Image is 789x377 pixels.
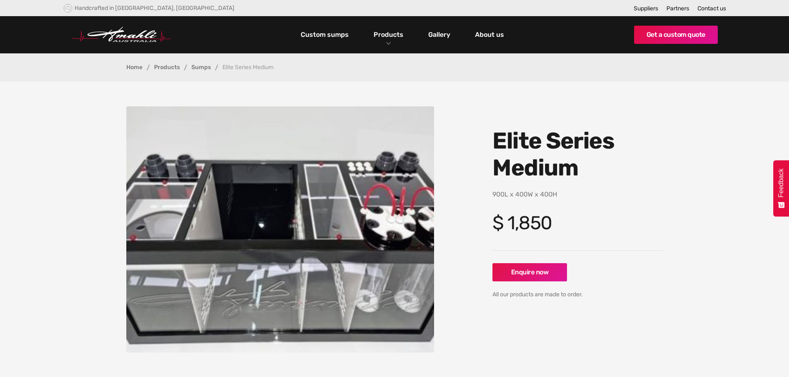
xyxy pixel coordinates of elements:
[126,65,142,70] a: Home
[777,168,785,197] span: Feedback
[492,212,663,234] h4: $ 1,850
[426,28,452,42] a: Gallery
[473,28,506,42] a: About us
[75,5,234,12] div: Handcrafted in [GEOGRAPHIC_DATA], [GEOGRAPHIC_DATA]
[492,190,663,199] p: 900L x 400W x 400H
[299,28,351,42] a: Custom sumps
[492,127,663,181] h1: Elite Series Medium
[72,27,171,43] img: Hmahli Australia Logo
[367,16,410,53] div: Products
[492,263,567,281] a: Enquire now
[773,160,789,216] button: Feedback - Show survey
[72,27,171,43] a: home
[154,65,180,70] a: Products
[222,65,273,70] div: Elite Series Medium
[191,65,211,70] a: Sumps
[666,5,689,12] a: Partners
[492,290,663,300] div: All our products are made to order.
[372,29,405,41] a: Products
[126,106,434,353] a: open lightbox
[634,5,658,12] a: Suppliers
[126,106,434,353] img: Elite Series Medium
[697,5,726,12] a: Contact us
[634,26,718,44] a: Get a custom quote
